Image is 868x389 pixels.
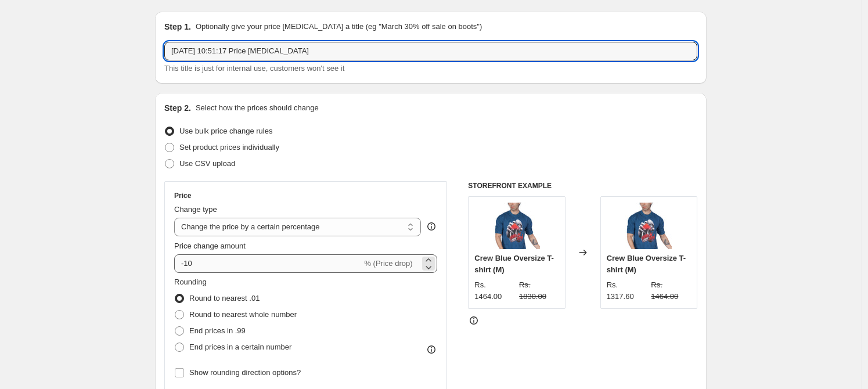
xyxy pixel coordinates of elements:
img: DSC07427copy_80x.jpg [625,203,672,249]
span: Use CSV upload [179,159,235,168]
span: Crew Blue Oversize T-shirt (M) [607,254,686,274]
h2: Step 2. [164,102,191,114]
p: Optionally give your price [MEDICAL_DATA] a title (eg "March 30% off sale on boots") [196,21,482,33]
strike: Rs. 1464.00 [651,279,691,302]
div: Rs. 1464.00 [474,279,514,302]
span: Price change amount [174,242,246,250]
input: 30% off holiday sale [164,42,697,60]
div: help [426,221,437,232]
p: Select how the prices should change [196,102,319,114]
h6: STOREFRONT EXAMPLE [468,181,697,190]
span: This title is just for internal use, customers won't see it [164,64,344,73]
span: Rounding [174,278,207,286]
span: End prices in a certain number [189,343,291,351]
h2: Step 1. [164,21,191,33]
span: Change type [174,205,217,214]
img: DSC07427copy_80x.jpg [494,203,540,249]
h3: Price [174,191,191,200]
input: -15 [174,254,362,273]
span: % (Price drop) [364,259,412,268]
span: Round to nearest whole number [189,310,297,319]
span: Round to nearest .01 [189,294,260,302]
span: Set product prices individually [179,143,279,152]
span: Use bulk price change rules [179,127,272,135]
span: Crew Blue Oversize T-shirt (M) [474,254,554,274]
span: Show rounding direction options? [189,368,301,377]
strike: Rs. 1830.00 [519,279,559,302]
span: End prices in .99 [189,326,246,335]
div: Rs. 1317.60 [607,279,647,302]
